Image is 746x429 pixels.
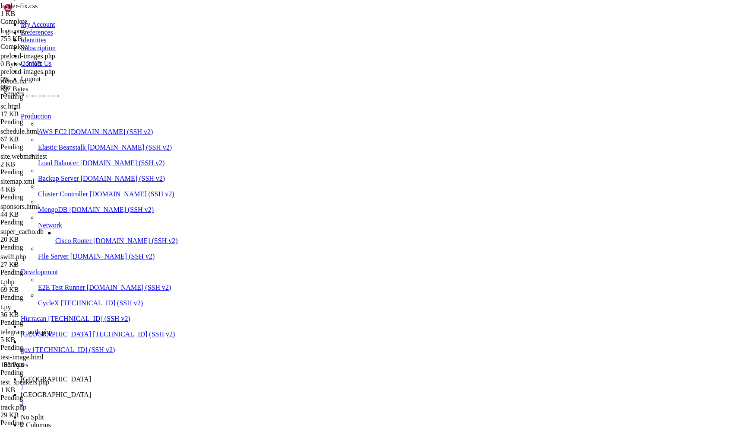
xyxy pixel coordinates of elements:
[0,178,87,193] span: sitemap.xml
[0,143,87,151] div: Pending
[0,102,21,110] span: sc.html
[3,44,7,50] span: >
[0,243,87,251] div: Pending
[0,160,87,168] div: 2 KB
[0,77,87,93] span: robots.txt
[0,328,87,344] span: telegram_auth.php
[0,18,87,26] div: Complete
[28,17,35,23] span: ▛▘
[7,10,24,16] span: ▛███▜
[0,286,87,294] div: 69 KB
[0,76,87,83] div: 0%
[0,369,87,377] div: Pending
[0,186,87,193] div: 4 KB
[3,23,21,30] span: ▘▘ ▝▝
[38,10,100,16] span: [PERSON_NAME] Code
[0,211,87,218] div: 44 KB
[0,10,87,18] div: 1 KB
[0,328,52,336] span: telegram_auth.php
[0,411,87,419] div: 29 KB
[0,193,87,201] div: Pending
[0,419,87,427] div: Pending
[0,303,11,311] span: t.py
[0,361,87,369] div: 103 Bytes
[0,319,87,327] div: Pending
[0,228,44,235] span: super_cacho.db
[100,10,121,16] span: v2.0.5
[3,17,10,23] span: ▝▜
[3,37,646,43] span: ─────────────────────────────────────────────────────────────────────────────────────────────────...
[0,2,38,10] span: loader-fix.css
[0,311,87,319] div: 36 KB
[0,2,87,18] span: loader-fix.css
[0,378,87,394] span: test_speakers.php
[0,27,25,35] span: logo.png
[0,269,87,276] div: Pending
[0,135,87,143] div: 67 KB
[10,57,62,64] span: ? for shortcuts
[0,261,87,269] div: 27 KB
[0,153,87,168] span: site.webmanifest
[0,35,87,43] div: 755 KB
[0,394,87,402] div: Pending
[0,102,87,118] span: sc.html
[0,294,87,301] div: Pending
[0,168,87,176] div: Pending
[0,178,35,185] span: sitemap.xml
[0,353,44,361] span: test-image.html
[0,336,87,344] div: 5 KB
[0,128,87,143] span: schedule.html
[0,77,27,85] span: robots.txt
[0,228,87,243] span: super_cacho.db
[0,52,55,60] span: preload-images.php
[0,236,87,243] div: 20 KB
[0,118,87,126] div: Pending
[24,10,28,16] span: ▌
[28,23,66,30] span: /home/admin
[7,44,121,50] span: Try "write a test for <filepath>"
[0,203,87,218] span: sponsors.html
[0,203,39,210] span: sponsors.html
[0,303,87,319] span: t.py
[0,403,26,411] span: track.php
[0,68,87,76] div: preload-images.php
[0,278,14,285] span: t.php
[0,85,87,93] div: 897 Bytes
[0,253,26,260] span: swift.php
[0,110,87,118] div: 17 KB
[0,278,87,294] span: t.php
[0,218,87,226] div: Pending
[0,353,87,369] span: test-image.html
[0,27,87,43] span: logo.png
[0,153,47,160] span: site.webmanifest
[0,52,87,68] span: preload-images.php
[3,10,7,16] span: ▐
[0,60,87,68] div: 0 Bytes / 2 KB
[3,50,646,57] span: ─────────────────────────────────────────────────────────────────────────────────────────────────...
[0,386,87,394] div: 1 KB
[0,378,49,386] span: test_speakers.php
[0,128,39,135] span: schedule.html
[0,93,87,101] div: Pending
[0,344,87,352] div: Pending
[0,403,87,419] span: track.php
[41,17,131,23] span: Sonnet 4.5 · [PERSON_NAME]
[0,43,87,51] div: Complete
[0,253,87,269] span: swift.php
[10,17,28,23] span: █████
